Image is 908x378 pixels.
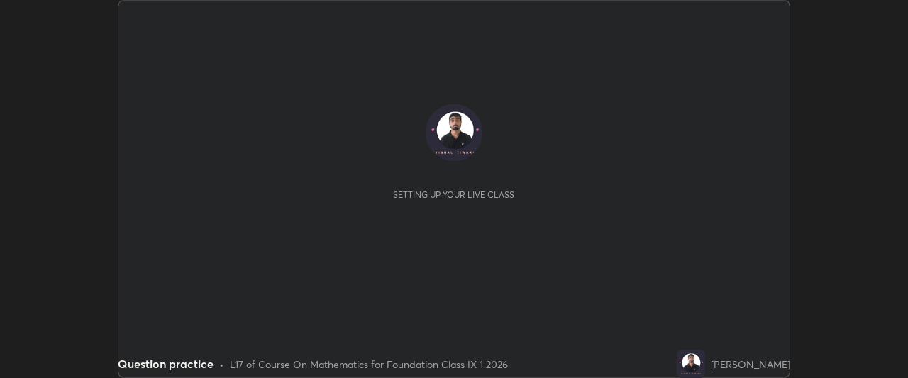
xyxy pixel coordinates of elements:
div: Question practice [118,355,214,372]
div: L17 of Course On Mathematics for Foundation Class IX 1 2026 [230,357,508,372]
div: [PERSON_NAME] [711,357,790,372]
img: c9e342a1698b4bafb348e6acd24ab070.png [426,104,482,161]
div: Setting up your live class [393,189,514,200]
img: c9e342a1698b4bafb348e6acd24ab070.png [677,350,705,378]
div: • [219,357,224,372]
